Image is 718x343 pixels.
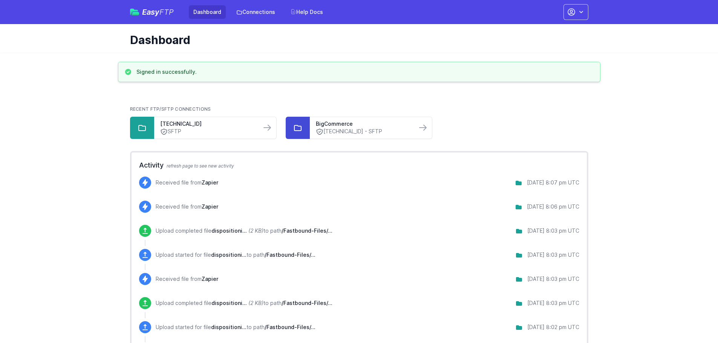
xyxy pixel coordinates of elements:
[282,300,332,306] span: /Fastbound-Files/Fastbound-Files
[167,163,234,169] span: refresh page to see new activity
[202,203,218,210] span: Zapier
[156,179,218,186] p: Received file from
[159,8,174,17] span: FTP
[130,8,174,16] a: EasyFTP
[527,179,579,186] div: [DATE] 8:07 pm UTC
[130,106,588,112] h2: Recent FTP/SFTP Connections
[211,227,247,234] span: dispositionitemsadded20250903T160305040055a5d33389.json
[211,252,246,258] span: dispositionitemsadded20250903T160305040055a5d33389.json
[211,324,246,330] span: dispositionitemsadded20250903T1602460400b79dfafeb9.json
[232,5,280,19] a: Connections
[527,275,579,283] div: [DATE] 8:03 pm UTC
[527,203,579,210] div: [DATE] 8:06 pm UTC
[316,128,411,136] a: [TECHNICAL_ID] - SFTP
[156,323,315,331] p: Upload started for file to path
[156,275,218,283] p: Received file from
[286,5,328,19] a: Help Docs
[156,251,315,259] p: Upload started for file to path
[139,160,579,171] h2: Activity
[156,227,332,235] p: Upload completed file to path
[156,203,218,210] p: Received file from
[527,299,579,307] div: [DATE] 8:03 pm UTC
[160,120,255,128] a: [TECHNICAL_ID]
[211,300,247,306] span: dispositionitemsadded20250903T1602460400b79dfafeb9.json
[136,68,197,76] h3: Signed in successfully.
[527,251,579,259] div: [DATE] 8:03 pm UTC
[202,179,218,186] span: Zapier
[248,227,263,234] i: (2 KB)
[282,227,332,234] span: /Fastbound-Files/Fastbound-Files
[248,300,263,306] i: (2 KB)
[316,120,411,128] a: BigCommerce
[130,9,139,15] img: easyftp_logo.png
[265,252,315,258] span: /Fastbound-Files/Fastbound-Files
[265,324,315,330] span: /Fastbound-Files/Fastbound-Files
[156,299,332,307] p: Upload completed file to path
[142,8,174,16] span: Easy
[130,33,582,47] h1: Dashboard
[527,323,579,331] div: [DATE] 8:02 pm UTC
[189,5,226,19] a: Dashboard
[160,128,255,136] a: SFTP
[527,227,579,235] div: [DATE] 8:03 pm UTC
[202,276,218,282] span: Zapier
